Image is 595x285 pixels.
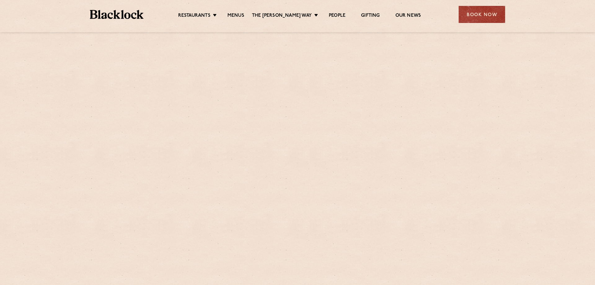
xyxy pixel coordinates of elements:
a: People [329,13,346,20]
div: Book Now [459,6,505,23]
a: Restaurants [178,13,210,20]
a: The [PERSON_NAME] Way [252,13,312,20]
img: BL_Textured_Logo-footer-cropped.svg [90,10,143,19]
a: Menus [227,13,244,20]
a: Our News [395,13,421,20]
a: Gifting [361,13,380,20]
